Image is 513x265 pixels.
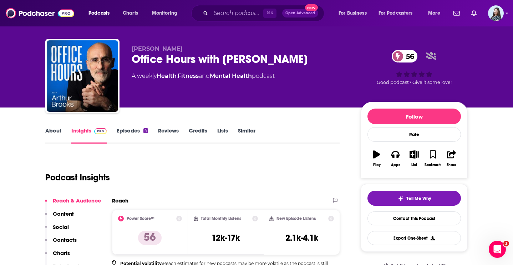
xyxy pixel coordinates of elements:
a: 56 [392,50,418,62]
button: Bookmark [423,146,442,171]
span: Good podcast? Give it some love! [377,80,452,85]
div: Apps [391,163,400,167]
button: Content [45,210,74,224]
button: open menu [334,7,376,19]
input: Search podcasts, credits, & more... [211,7,263,19]
span: For Business [339,8,367,18]
a: About [45,127,61,144]
span: More [428,8,440,18]
button: open menu [423,7,449,19]
span: Charts [123,8,138,18]
a: Mental Health [210,72,252,79]
button: Export One-Sheet [367,231,461,245]
h2: Total Monthly Listens [201,216,241,221]
h2: Reach [112,197,128,204]
button: Show profile menu [488,5,504,21]
div: Bookmark [425,163,441,167]
span: 1 [503,241,509,246]
a: Show notifications dropdown [451,7,463,19]
button: Play [367,146,386,171]
span: ⌘ K [263,9,276,18]
span: Open Advanced [285,11,315,15]
h3: 12k-17k [212,232,240,243]
button: Follow [367,109,461,124]
button: Contacts [45,236,77,250]
div: Search podcasts, credits, & more... [198,5,331,21]
p: 56 [138,231,162,245]
span: , [177,72,178,79]
button: Share [442,146,461,171]
a: Credits [189,127,207,144]
iframe: Intercom live chat [489,241,506,258]
a: Similar [238,127,255,144]
button: Reach & Audience [45,197,101,210]
div: 4 [143,128,148,133]
p: Contacts [53,236,77,243]
a: InsightsPodchaser Pro [71,127,107,144]
div: A weekly podcast [132,72,275,80]
a: Episodes4 [117,127,148,144]
a: Contact This Podcast [367,211,461,225]
button: open menu [83,7,119,19]
a: Fitness [178,72,199,79]
button: open menu [374,7,423,19]
span: For Podcasters [379,8,413,18]
button: List [405,146,423,171]
p: Reach & Audience [53,197,101,204]
span: and [199,72,210,79]
a: Lists [217,127,228,144]
span: Tell Me Why [406,196,431,201]
p: Social [53,224,69,230]
span: [PERSON_NAME] [132,45,183,52]
button: tell me why sparkleTell Me Why [367,191,461,206]
a: Charts [118,7,142,19]
button: Open AdvancedNew [282,9,318,17]
p: Content [53,210,74,217]
button: Charts [45,250,70,263]
a: Health [157,72,177,79]
span: 56 [399,50,418,62]
span: Podcasts [88,8,110,18]
h2: New Episode Listens [276,216,316,221]
button: Apps [386,146,405,171]
h3: 2.1k-4.1k [285,232,318,243]
span: Monitoring [152,8,177,18]
button: Social [45,224,69,237]
button: open menu [147,7,187,19]
img: Podchaser Pro [94,128,107,134]
div: Share [447,163,456,167]
img: tell me why sparkle [398,196,403,201]
span: New [305,4,318,11]
div: Rate [367,127,461,142]
span: Logged in as brookefortierpr [488,5,504,21]
img: Podchaser - Follow, Share and Rate Podcasts [6,6,74,20]
div: 56Good podcast? Give it some love! [361,45,468,90]
div: Play [373,163,381,167]
a: Reviews [158,127,179,144]
h2: Power Score™ [127,216,154,221]
p: Charts [53,250,70,256]
img: Office Hours with Arthur Brooks [47,40,118,112]
h1: Podcast Insights [45,172,110,183]
div: List [411,163,417,167]
img: User Profile [488,5,504,21]
a: Show notifications dropdown [468,7,479,19]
